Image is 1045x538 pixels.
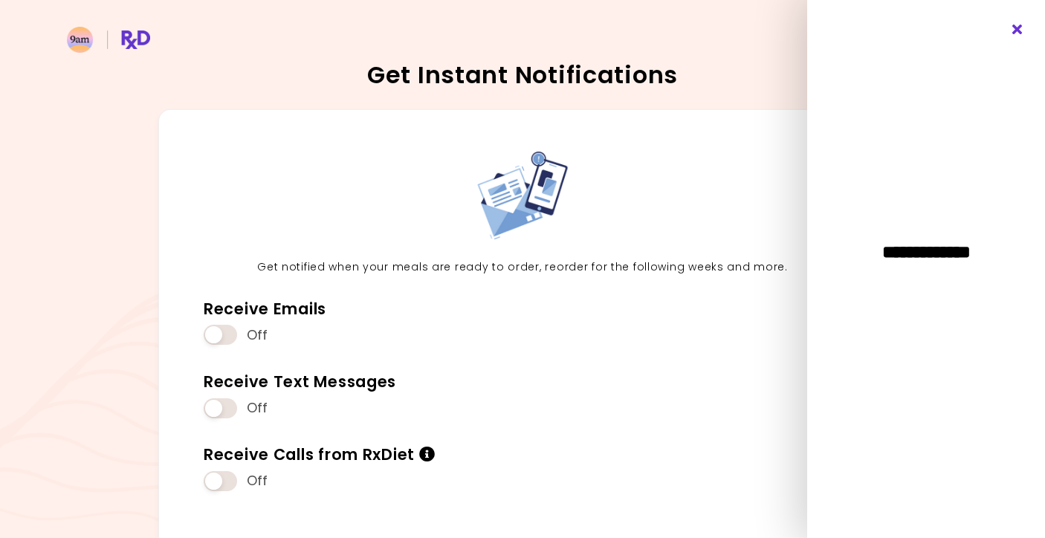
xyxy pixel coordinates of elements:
h2: Get Instant Notifications [67,63,978,87]
span: Off [247,400,268,417]
img: RxDiet [67,27,150,53]
span: Off [247,473,268,490]
div: Receive Calls from RxDiet [204,444,435,464]
div: Receive Text Messages [204,372,396,392]
span: Off [247,327,268,344]
i: Close [1011,25,1025,35]
div: Receive Emails [204,299,326,319]
p: Get notified when your meals are ready to order, reorder for the following weeks and more. [192,259,852,276]
i: Info [419,447,436,462]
